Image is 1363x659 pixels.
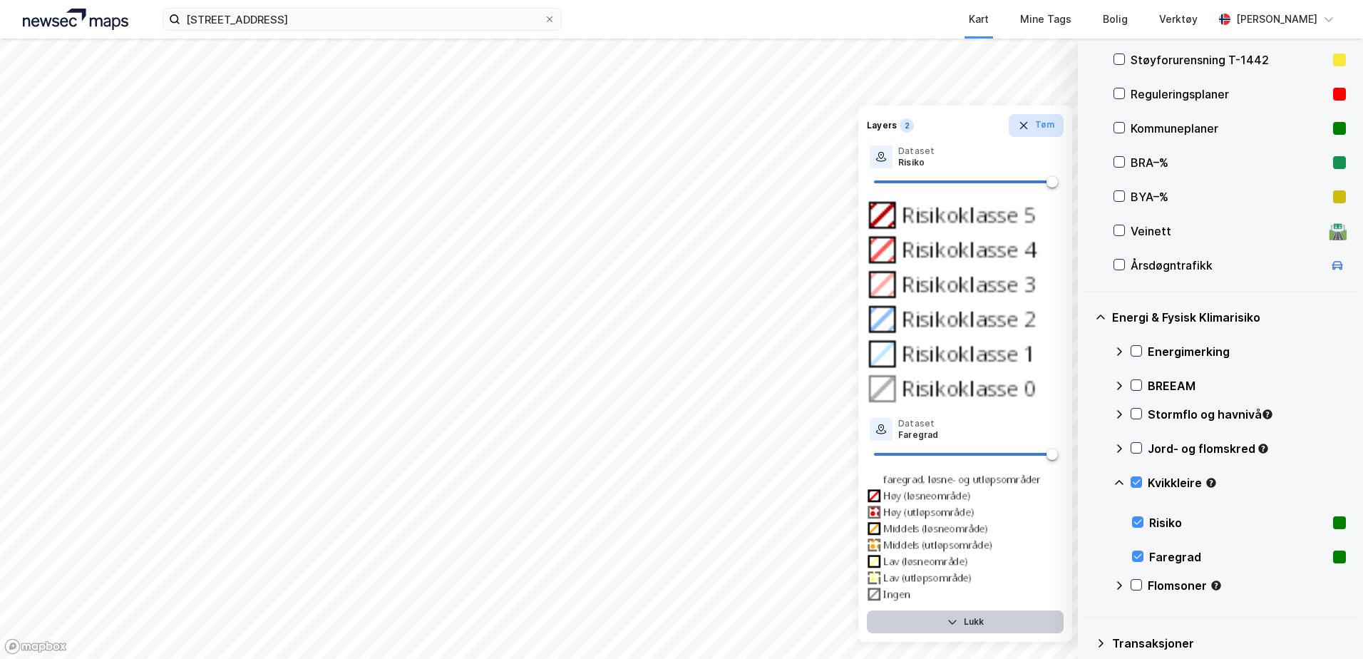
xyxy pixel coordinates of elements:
div: Layers [867,120,897,131]
div: Dataset [898,418,939,429]
div: Reguleringsplaner [1131,86,1327,103]
div: Dataset [898,145,935,157]
div: Mine Tags [1020,11,1071,28]
div: Tooltip anchor [1210,579,1223,592]
input: Søk på adresse, matrikkel, gårdeiere, leietakere eller personer [180,9,544,30]
div: [PERSON_NAME] [1236,11,1317,28]
div: 🛣️ [1328,222,1347,240]
div: BREEAM [1148,377,1346,394]
div: Kart [969,11,989,28]
div: Kommuneplaner [1131,120,1327,137]
div: Faregrad [898,429,939,441]
div: Risiko [898,157,935,168]
div: Faregrad [1149,548,1327,566]
div: Verktøy [1159,11,1198,28]
div: Støyforurensning T-1442 [1131,51,1327,68]
div: Kontrollprogram for chat [1292,591,1363,659]
div: Jord- og flomskred [1148,440,1346,457]
img: logo.a4113a55bc3d86da70a041830d287a7e.svg [23,9,128,30]
a: Mapbox homepage [4,638,67,655]
button: Lukk [867,611,1064,633]
div: Tooltip anchor [1261,408,1274,421]
div: Tooltip anchor [1257,442,1270,455]
div: Energi & Fysisk Klimarisiko [1112,309,1346,326]
div: BYA–% [1131,188,1327,205]
div: Bolig [1103,11,1128,28]
div: Transaksjoner [1112,635,1346,652]
div: 2 [900,118,914,133]
iframe: Chat Widget [1292,591,1363,659]
div: Energimerking [1148,343,1346,360]
div: Veinett [1131,223,1323,240]
div: Stormflo og havnivå [1148,406,1346,423]
div: Risiko [1149,514,1327,531]
div: Tooltip anchor [1205,476,1218,489]
button: Tøm [1009,114,1064,137]
div: Årsdøgntrafikk [1131,257,1323,274]
div: BRA–% [1131,154,1327,171]
div: Flomsoner [1148,577,1346,594]
div: Kvikkleire [1148,474,1346,491]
